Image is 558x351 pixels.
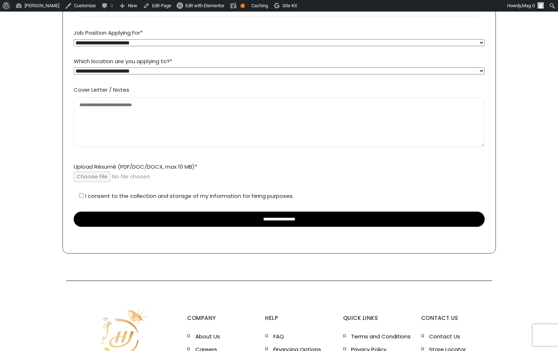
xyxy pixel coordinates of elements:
a: FAQ [273,333,284,340]
textarea: Cover Letter / Notes [74,97,485,147]
label: Cover Letter / Notes [74,86,485,152]
span: Mag G [522,3,535,8]
label: Which location are you applying to?* [74,57,485,74]
label: Upload Résumé (PDF/DOC/DOCX, max 10 MB)* [74,163,485,180]
a: Terms and Conditions [351,333,411,340]
select: Job Position Applying For* [74,39,485,46]
a: About Us [195,333,220,340]
span: Site Kit [282,3,297,8]
div: OK [241,4,245,8]
h5: Quick Links [343,313,414,323]
span: I consent to the collection and storage of my information for hiring purposes. [84,192,294,200]
h5: Company [187,313,258,323]
h5: Contact Us [421,313,492,323]
input: I consent to the collection and storage of my information for hiring purposes. [79,193,84,198]
input: Upload Résumé (PDF/DOC/DOCX, max 10 MB)* [74,172,485,182]
h5: Help [265,313,336,323]
label: Job Position Applying For* [74,29,485,46]
a: Contact Us [429,333,460,340]
select: Which location are you applying to?* [74,68,485,74]
span: Edit with Elementor [185,3,224,8]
